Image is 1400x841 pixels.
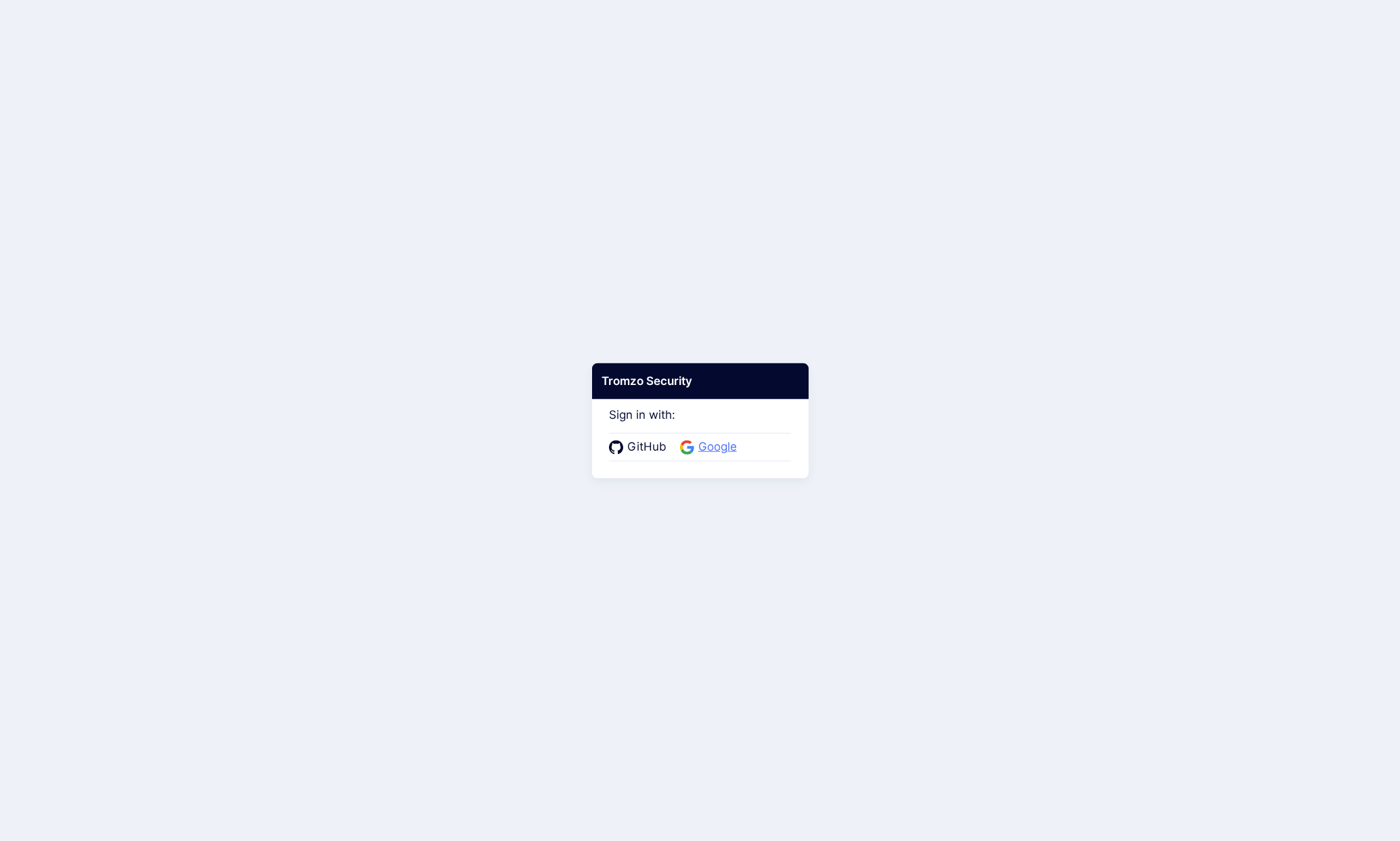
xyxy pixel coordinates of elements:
[609,389,792,461] div: Sign in with:
[680,438,741,456] a: Google
[623,438,671,456] span: GitHub
[592,363,809,399] div: Tromzo Security
[609,438,671,456] a: GitHub
[694,438,741,456] span: Google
